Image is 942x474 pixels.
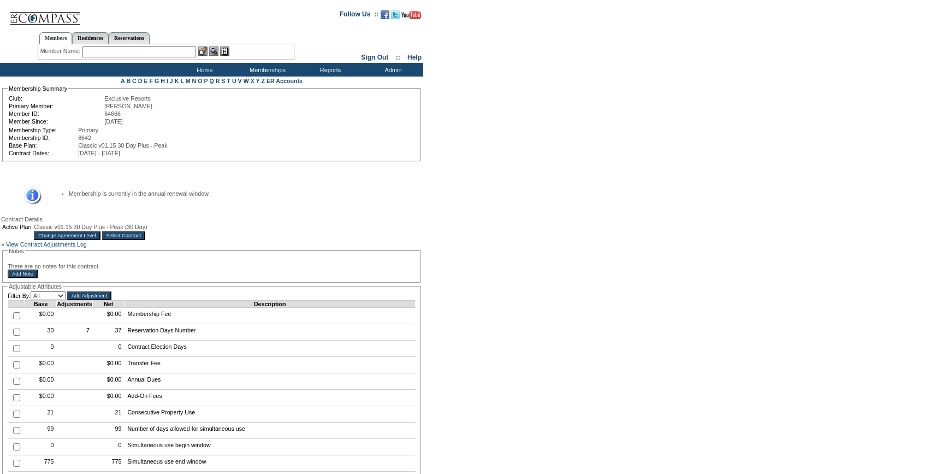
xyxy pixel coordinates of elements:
td: 37 [92,324,124,341]
td: $0.00 [25,308,57,324]
a: E [144,78,147,84]
td: Membership Fee [125,308,416,324]
td: $0.00 [92,357,124,373]
span: There are no notes for this contract. [8,263,100,270]
td: Annual Dues [125,373,416,390]
legend: Adjustable Attributes [8,283,63,290]
a: Become our fan on Facebook [381,14,389,20]
a: N [192,78,197,84]
a: Z [261,78,265,84]
a: X [251,78,254,84]
span: 64666 [104,110,121,117]
a: O [198,78,202,84]
li: Membership is currently in the annual renewal window. [69,190,405,197]
td: Simultaneous use end window [125,455,416,472]
td: $0.00 [25,390,57,406]
a: W [244,78,249,84]
a: G [155,78,159,84]
a: S [221,78,225,84]
td: 99 [92,423,124,439]
span: [DATE] [104,118,123,125]
a: Sign Out [361,54,388,61]
a: I [167,78,168,84]
a: ER Accounts [266,78,303,84]
input: Add Adjustment [67,291,111,300]
td: Member Since: [9,118,103,125]
td: Primary Member: [9,103,103,109]
td: Number of days allowed for simultaneous use [125,423,416,439]
td: Contract Election Days [125,341,416,357]
img: View [209,46,218,56]
td: 7 [57,324,93,341]
td: Reports [298,63,360,77]
a: R [216,78,220,84]
a: Members [39,32,73,44]
td: Transfer Fee [125,357,416,373]
input: Change Agreement Level [34,231,100,240]
a: A [121,78,125,84]
td: Adjustments [57,301,93,308]
td: $0.00 [92,373,124,390]
td: Contract Dates: [9,150,77,156]
a: F [149,78,153,84]
td: Admin [360,63,423,77]
td: Club: [9,95,103,102]
td: $0.00 [92,390,124,406]
img: b_edit.gif [198,46,208,56]
td: 21 [25,406,57,423]
span: Classic v01.15 30 Day Plus - Peak [78,142,167,149]
td: 0 [25,341,57,357]
img: Reservations [220,46,229,56]
a: J [170,78,173,84]
td: Filter By: [8,291,66,300]
a: Reservations [109,32,150,44]
td: Memberships [235,63,298,77]
input: Add Note [8,270,38,278]
td: Base Plan: [9,142,77,149]
span: Classic v01.15 30 Day Plus - Peak (30 Day) [34,224,147,230]
a: Follow us on Twitter [391,14,400,20]
img: Become our fan on Facebook [381,10,389,19]
span: 8642 [78,134,91,141]
span: Primary [78,127,98,133]
td: Simultaneous use begin window [125,439,416,455]
td: $0.00 [25,373,57,390]
a: C [132,78,137,84]
a: M [186,78,191,84]
td: 0 [92,341,124,357]
td: 0 [25,439,57,455]
td: Base [25,301,57,308]
a: Y [256,78,260,84]
td: Consecutive Property Use [125,406,416,423]
td: 99 [25,423,57,439]
td: 0 [92,439,124,455]
a: P [204,78,208,84]
td: $0.00 [92,308,124,324]
td: Member ID: [9,110,103,117]
td: Membership Type: [9,127,77,133]
a: B [126,78,131,84]
span: [DATE] - [DATE] [78,150,120,156]
a: Help [407,54,422,61]
a: K [175,78,179,84]
a: U [232,78,236,84]
td: 30 [25,324,57,341]
a: D [138,78,143,84]
a: » View Contract Adjustments Log [1,241,87,248]
img: Follow us on Twitter [391,10,400,19]
td: Description [125,301,416,308]
a: Q [209,78,214,84]
td: 775 [25,455,57,472]
td: Follow Us :: [340,9,378,22]
span: Exclusive Resorts [104,95,151,102]
div: Contract Details [1,216,422,223]
img: Compass Home [9,3,80,25]
img: Information Message [17,187,42,205]
div: Member Name: [40,46,82,56]
a: V [238,78,242,84]
legend: Notes [8,248,25,254]
a: T [227,78,230,84]
td: Net [92,301,124,308]
td: $0.00 [25,357,57,373]
a: Residences [72,32,109,44]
